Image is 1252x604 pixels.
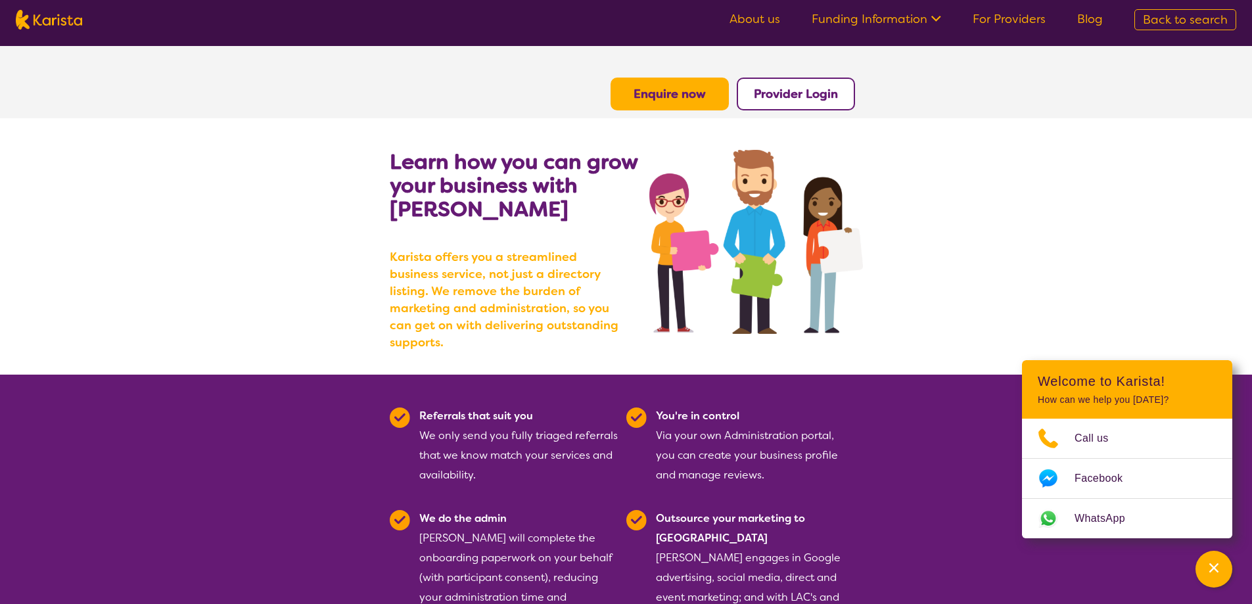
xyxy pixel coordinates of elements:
a: Provider Login [754,86,838,102]
img: Tick [390,510,410,530]
b: Referrals that suit you [419,409,533,423]
b: You're in control [656,409,739,423]
img: Tick [626,407,647,428]
a: Funding Information [812,11,941,27]
button: Enquire now [611,78,729,110]
b: Karista offers you a streamlined business service, not just a directory listing. We remove the bu... [390,248,626,351]
div: We only send you fully triaged referrals that we know match your services and availability. [419,406,618,485]
button: Provider Login [737,78,855,110]
span: Facebook [1075,469,1138,488]
span: Call us [1075,429,1124,448]
p: How can we help you [DATE]? [1038,394,1217,406]
button: Channel Menu [1195,551,1232,588]
img: Karista logo [16,10,82,30]
b: Learn how you can grow your business with [PERSON_NAME] [390,148,638,223]
img: grow your business with Karista [649,150,862,334]
span: WhatsApp [1075,509,1141,528]
b: Outsource your marketing to [GEOGRAPHIC_DATA] [656,511,805,545]
h2: Welcome to Karista! [1038,373,1217,389]
ul: Choose channel [1022,419,1232,538]
span: Back to search [1143,12,1228,28]
a: For Providers [973,11,1046,27]
img: Tick [390,407,410,428]
a: Back to search [1134,9,1236,30]
b: We do the admin [419,511,507,525]
a: Web link opens in a new tab. [1022,499,1232,538]
a: Enquire now [634,86,706,102]
a: About us [730,11,780,27]
div: Channel Menu [1022,360,1232,538]
a: Blog [1077,11,1103,27]
div: Via your own Administration portal, you can create your business profile and manage reviews. [656,406,855,485]
img: Tick [626,510,647,530]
